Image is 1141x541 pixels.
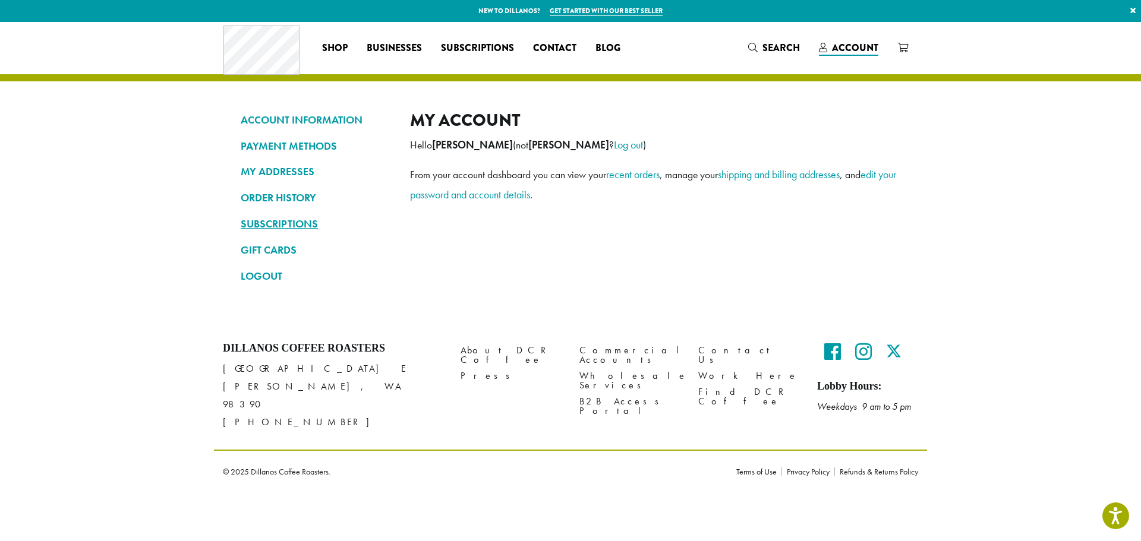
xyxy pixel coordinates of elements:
[736,467,781,476] a: Terms of Use
[367,41,422,56] span: Businesses
[241,162,392,182] a: MY ADDRESSES
[241,188,392,208] a: ORDER HISTORY
[223,360,443,431] p: [GEOGRAPHIC_DATA] E [PERSON_NAME], WA 98390 [PHONE_NUMBER]
[550,6,663,16] a: Get started with our best seller
[614,138,643,151] a: Log out
[533,41,576,56] span: Contact
[781,467,834,476] a: Privacy Policy
[762,41,800,55] span: Search
[461,368,562,384] a: Press
[432,138,513,151] strong: [PERSON_NAME]
[832,41,878,55] span: Account
[241,214,392,234] a: SUBSCRIPTIONS
[241,110,392,130] a: ACCOUNT INFORMATION
[461,342,562,368] a: About DCR Coffee
[410,135,900,155] p: Hello (not ? )
[223,467,718,476] p: © 2025 Dillanos Coffee Roasters.
[579,368,680,394] a: Wholesale Services
[817,400,911,413] em: Weekdays 9 am to 5 pm
[410,110,900,131] h2: My account
[817,380,918,393] h5: Lobby Hours:
[410,164,900,205] p: From your account dashboard you can view your , manage your , and .
[606,167,660,181] a: recent orders
[241,136,392,156] a: PAYMENT METHODS
[579,342,680,368] a: Commercial Accounts
[441,41,514,56] span: Subscriptions
[834,467,918,476] a: Refunds & Returns Policy
[241,240,392,260] a: GIFT CARDS
[595,41,620,56] span: Blog
[313,39,357,58] a: Shop
[698,384,799,410] a: Find DCR Coffee
[698,342,799,368] a: Contact Us
[241,110,392,296] nav: Account pages
[718,167,840,181] a: shipping and billing addresses
[739,38,809,58] a: Search
[241,266,392,286] a: LOGOUT
[223,342,443,355] h4: Dillanos Coffee Roasters
[322,41,348,56] span: Shop
[579,394,680,419] a: B2B Access Portal
[698,368,799,384] a: Work Here
[528,138,609,151] strong: [PERSON_NAME]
